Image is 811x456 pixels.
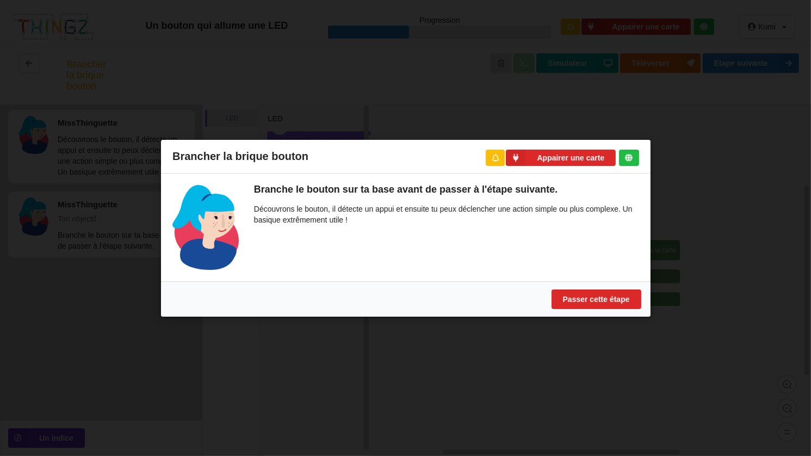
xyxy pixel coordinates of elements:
[253,204,639,225] p: Découvrons le bouton, il détecte un appui et ensuite tu peux déclencher une action simple ou plus...
[161,140,651,174] div: Brancher la brique bouton
[506,149,616,166] button: Appairer une carte
[618,149,639,165] div: Tu es connecté au serveur de création de Thingz
[172,184,239,269] img: miss.svg
[551,289,641,309] button: Passer cette étape
[253,183,639,196] div: Branche le bouton sur ta base avant de passer à l'étape suivante.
